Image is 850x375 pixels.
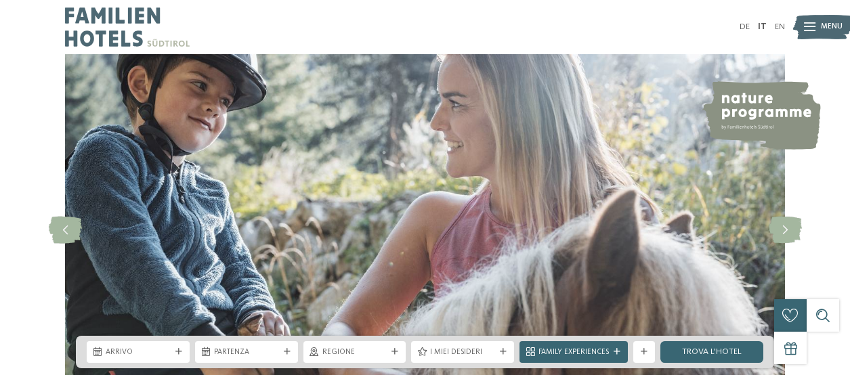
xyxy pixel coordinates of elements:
span: Menu [821,22,843,32]
a: IT [758,22,767,31]
span: I miei desideri [430,347,495,358]
span: Regione [322,347,387,358]
span: Arrivo [106,347,171,358]
span: Family Experiences [538,347,609,358]
span: Partenza [214,347,279,358]
img: nature programme by Familienhotels Südtirol [702,81,821,150]
a: DE [740,22,750,31]
a: EN [775,22,785,31]
a: trova l’hotel [660,341,763,363]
